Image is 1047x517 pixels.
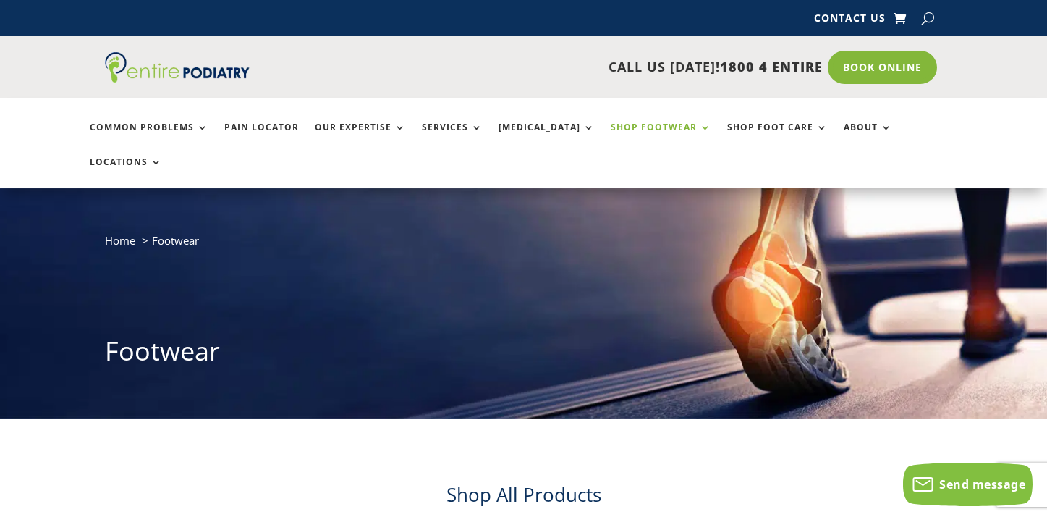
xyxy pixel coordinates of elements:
span: 1800 4 ENTIRE [720,58,823,75]
a: Our Expertise [315,122,406,154]
span: Footwear [152,233,199,248]
a: Contact Us [814,13,886,29]
h1: Footwear [105,333,943,377]
button: Send message [903,463,1033,506]
a: Pain Locator [224,122,299,154]
a: Services [422,122,483,154]
a: Book Online [828,51,937,84]
a: Common Problems [90,122,208,154]
a: Locations [90,157,162,188]
span: Send message [939,476,1025,492]
a: [MEDICAL_DATA] [499,122,595,154]
nav: breadcrumb [105,231,943,261]
a: Entire Podiatry [105,71,250,85]
a: About [844,122,892,154]
a: Home [105,233,135,248]
h2: Shop All Products [105,482,943,515]
p: CALL US [DATE]! [297,58,823,77]
a: Shop Foot Care [727,122,828,154]
a: Shop Footwear [611,122,711,154]
img: logo (1) [105,52,250,83]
